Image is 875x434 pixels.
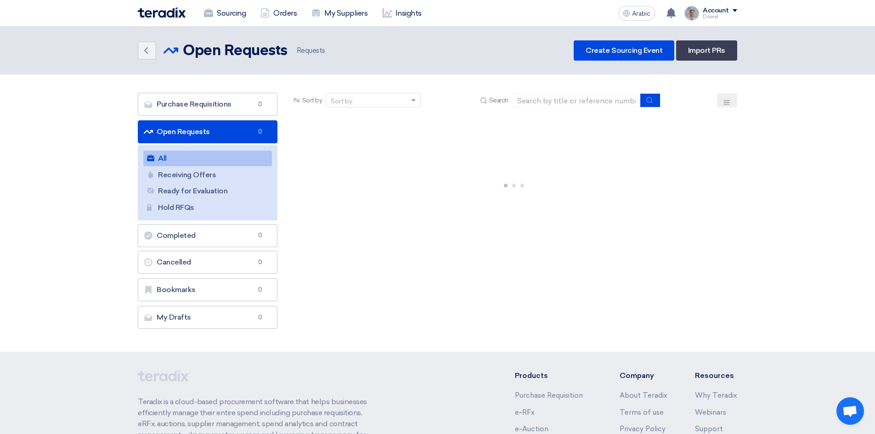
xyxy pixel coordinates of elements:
font: Hold RFQs [158,203,194,212]
font: Sourcing [217,9,246,17]
font: Bookmarks [157,285,196,294]
font: Import PRs [688,46,725,55]
a: My Suppliers [304,3,375,23]
input: Search by title or reference number [512,94,641,107]
font: 0 [258,232,262,239]
img: IMG_1753965247717.jpg [684,6,699,21]
a: Support [695,425,723,433]
font: Orders [273,9,297,17]
button: Arabic [618,6,655,21]
font: Arabic [632,10,650,17]
a: Terms of use [620,408,664,417]
font: 0 [258,259,262,265]
font: Sort by [302,96,322,104]
font: 0 [258,314,262,321]
a: e-RFx [515,408,535,417]
font: 0 [258,286,262,293]
font: Cancelled [157,258,191,266]
font: Products [515,371,548,380]
font: Completed [157,231,196,240]
div: Open chat [836,397,864,425]
font: My Drafts [157,313,191,321]
font: Ready for Evaluation [158,186,227,195]
a: e-Auction [515,425,548,433]
a: Purchase Requisitions0 [138,93,277,116]
font: Search [489,96,508,104]
a: Why Teradix [695,391,737,400]
font: My Suppliers [324,9,367,17]
font: Resources [695,371,734,380]
a: Open Requests0 [138,120,277,143]
a: Orders [253,3,304,23]
a: About Teradix [620,391,667,400]
font: Sort by [331,97,352,105]
a: Webinars [695,408,726,417]
font: Account [703,6,729,14]
font: Insights [395,9,422,17]
a: Import PRs [676,40,737,61]
a: Purchase Requisition [515,391,583,400]
a: Privacy Policy [620,425,666,433]
font: Open Requests [157,127,210,136]
font: Receiving Offers [158,170,216,179]
font: Purchase Requisitions [157,100,231,108]
font: All [158,154,167,163]
font: Open Requests [183,44,288,58]
a: Sourcing [197,3,253,23]
font: Create Sourcing Event [586,46,662,55]
a: Insights [375,3,429,23]
font: 0 [258,128,262,135]
font: 0 [258,101,262,107]
font: Dowel [703,14,718,20]
img: Teradix logo [138,7,186,18]
font: Requests [297,46,325,55]
a: Completed0 [138,224,277,247]
font: Company [620,371,654,380]
a: Bookmarks0 [138,278,277,301]
a: Cancelled0 [138,251,277,274]
a: My Drafts0 [138,306,277,329]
